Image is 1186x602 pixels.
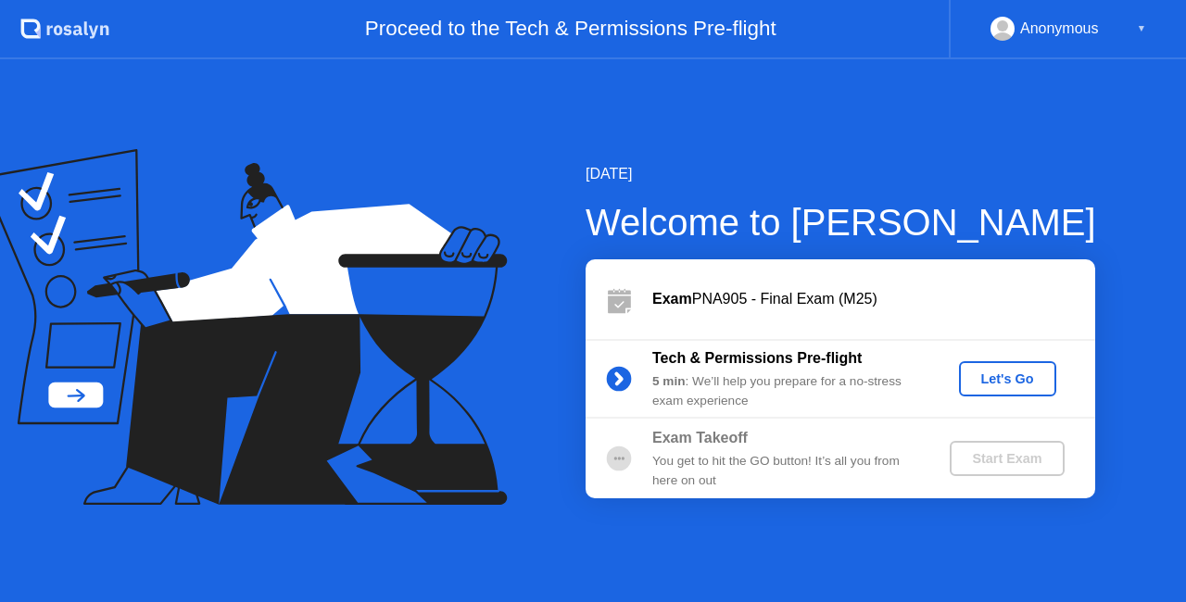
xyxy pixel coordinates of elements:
div: PNA905 - Final Exam (M25) [652,288,1095,310]
b: Exam Takeoff [652,430,748,445]
div: : We’ll help you prepare for a no-stress exam experience [652,372,919,410]
b: Exam [652,291,692,307]
div: Welcome to [PERSON_NAME] [586,194,1096,250]
div: You get to hit the GO button! It’s all you from here on out [652,452,919,490]
button: Start Exam [950,441,1064,476]
div: [DATE] [586,163,1096,185]
div: Start Exam [957,451,1056,466]
div: ▼ [1137,17,1146,41]
b: 5 min [652,374,686,388]
div: Anonymous [1020,17,1099,41]
b: Tech & Permissions Pre-flight [652,350,862,366]
button: Let's Go [959,361,1056,396]
div: Let's Go [966,371,1049,386]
